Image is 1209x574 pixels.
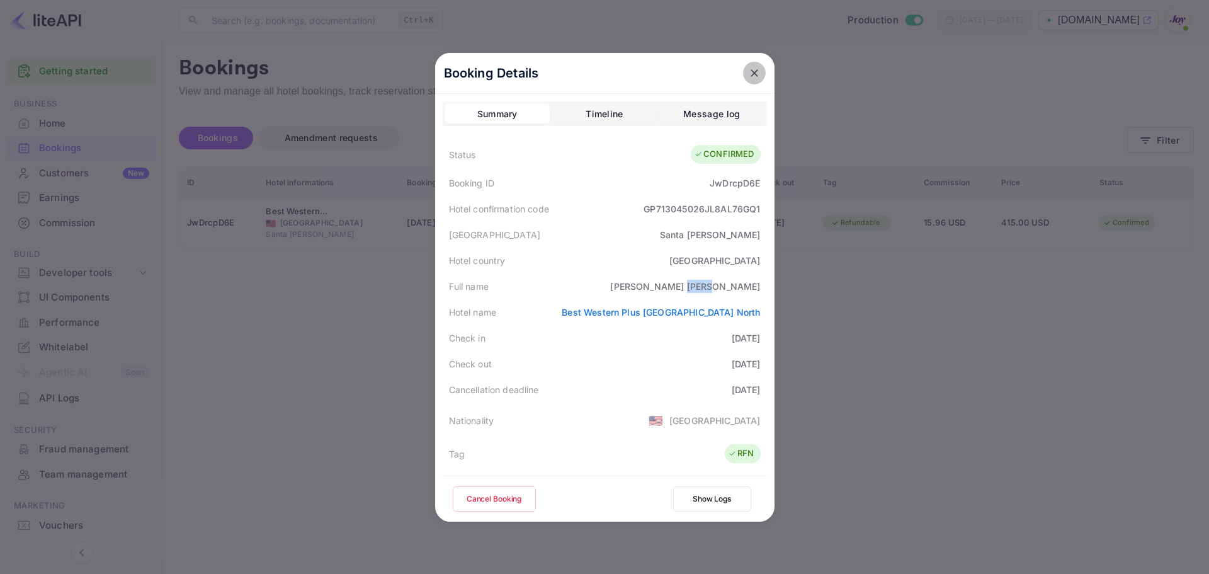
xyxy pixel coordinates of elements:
div: [DATE] [732,383,761,396]
button: Message log [659,104,764,124]
button: Summary [445,104,550,124]
div: Santa [PERSON_NAME] [660,228,761,241]
div: [GEOGRAPHIC_DATA] [449,228,541,241]
div: [GEOGRAPHIC_DATA] [669,414,761,427]
div: Summary [477,106,518,122]
div: Check in [449,331,485,345]
div: Hotel confirmation code [449,202,549,215]
p: Booking Details [444,64,539,83]
button: Timeline [552,104,657,124]
div: Booking ID [449,176,495,190]
div: Timeline [586,106,623,122]
div: Hotel country [449,254,506,267]
div: RFN [728,447,754,460]
div: Check out [449,357,492,370]
div: [GEOGRAPHIC_DATA] [669,254,761,267]
div: CONFIRMED [694,148,754,161]
div: Full name [449,280,489,293]
a: Best Western Plus [GEOGRAPHIC_DATA] North [562,307,760,318]
div: Tag [449,447,465,461]
button: close [743,62,766,84]
div: Hotel name [449,306,497,319]
div: [DATE] [732,331,761,345]
button: Cancel Booking [453,486,536,512]
div: GP713045026JL8AL76GQ1 [644,202,760,215]
div: Message log [683,106,740,122]
div: Status [449,148,476,161]
div: JwDrcpD6E [710,176,760,190]
div: Nationality [449,414,494,427]
span: United States [649,409,663,432]
button: Show Logs [673,486,751,512]
div: [DATE] [732,357,761,370]
div: [PERSON_NAME] [PERSON_NAME] [610,280,760,293]
div: Cancellation deadline [449,383,539,396]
